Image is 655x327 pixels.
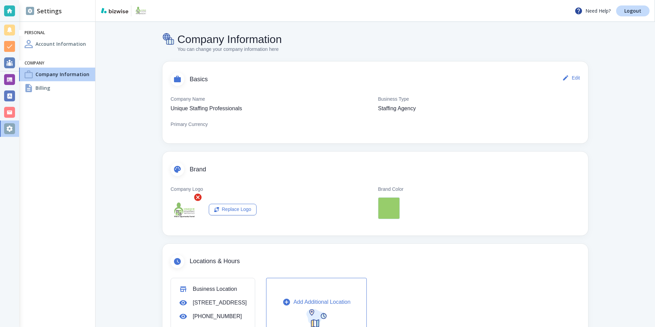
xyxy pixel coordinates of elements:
[624,9,641,13] p: Logout
[25,60,90,66] h6: Company
[378,96,409,103] p: Business Type
[171,200,198,222] img: Logo
[190,166,580,173] span: Brand
[134,5,148,16] img: Unique Staffing Professionals
[574,7,611,15] p: Need Help?
[101,8,128,13] img: bizwise
[293,298,350,306] p: Add Additional Location
[177,33,282,46] h4: Company Information
[171,96,205,103] p: Company Name
[193,312,242,321] p: [PHONE_NUMBER]
[171,104,242,113] p: Unique Staffing Professionals
[193,285,237,293] p: Business Location
[162,33,175,46] img: Company Information
[19,81,95,95] a: BillingBilling
[190,76,561,83] span: Basics
[35,40,86,47] h4: Account Information
[616,5,650,16] a: Logout
[25,30,90,36] h6: Personal
[171,186,203,193] p: Company Logo
[19,68,95,81] a: Company InformationCompany Information
[378,186,404,193] p: Brand Color
[209,204,257,215] button: Replace Logo
[35,71,89,78] h4: Company Information
[26,7,34,15] img: DashboardSidebarSettings.svg
[171,121,208,128] p: Primary Currency
[561,71,583,85] button: Edit
[35,84,50,91] h4: Billing
[190,258,580,265] span: Locations & Hours
[177,46,282,53] p: You can change your company information here
[19,37,95,51] a: Account InformationAccount Information
[378,104,416,113] p: Staffing Agency
[26,6,62,16] h2: Settings
[193,299,247,307] p: [STREET_ADDRESS]
[214,206,251,213] div: Replace Logo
